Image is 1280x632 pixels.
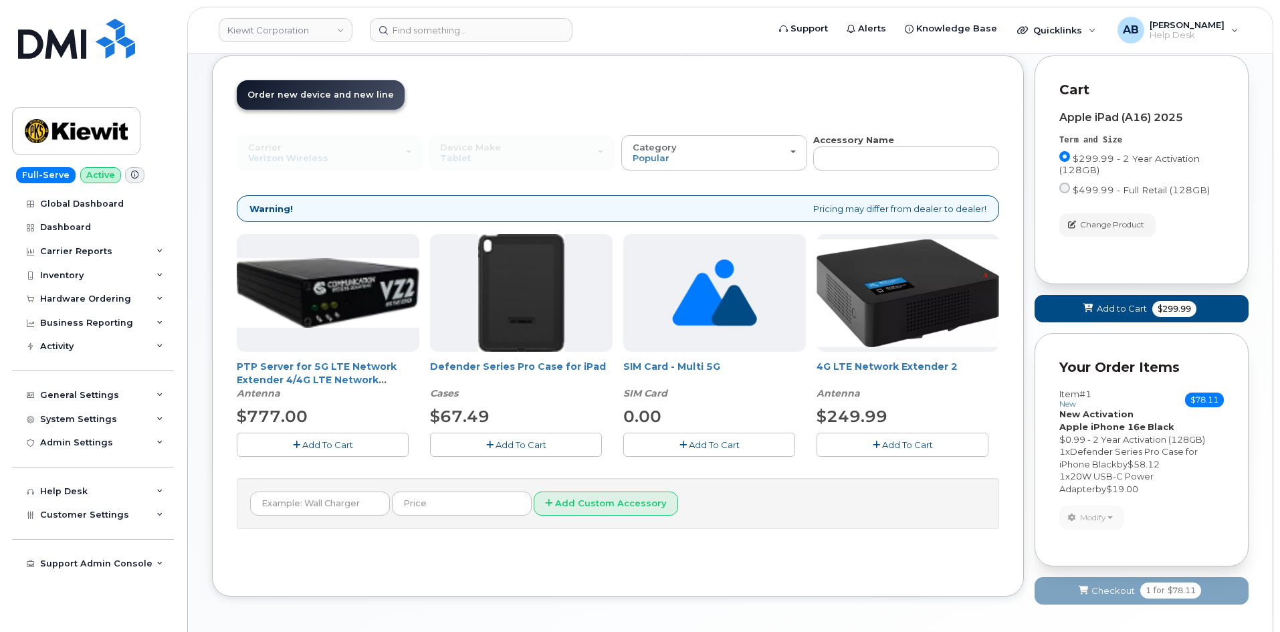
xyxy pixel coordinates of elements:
[1059,446,1198,469] span: Defender Series Pro Case for iPhone Black
[1059,153,1200,175] span: $299.99 - 2 Year Activation (128GB)
[237,407,308,426] span: $777.00
[1059,151,1070,162] input: $299.99 - 2 Year Activation (128GB)
[623,387,667,399] em: SIM Card
[1080,219,1144,231] span: Change Product
[817,407,887,426] span: $249.99
[623,360,720,373] a: SIM Card - Multi 5G
[237,195,999,223] div: Pricing may differ from dealer to dealer!
[858,22,886,35] span: Alerts
[430,360,613,400] div: Defender Series Pro Case for iPad
[633,152,669,163] span: Popular
[817,239,999,347] img: 4glte_extender.png
[1035,577,1249,605] button: Checkout 1 for $78.11
[1185,393,1224,407] span: $78.11
[817,360,999,400] div: 4G LTE Network Extender 2
[1080,512,1106,524] span: Modify
[1097,302,1147,315] span: Add to Cart
[1150,30,1224,41] span: Help Desk
[916,22,997,35] span: Knowledge Base
[1059,134,1224,146] div: Term and Size
[392,492,532,516] input: Price
[430,407,490,426] span: $67.49
[633,142,677,152] span: Category
[1123,22,1139,38] span: AB
[1106,484,1138,494] span: $19.00
[1059,470,1224,495] div: x by
[1059,471,1065,482] span: 1
[1148,421,1174,432] strong: Black
[1152,301,1196,317] span: $299.99
[430,360,606,373] a: Defender Series Pro Case for iPad
[1059,112,1224,124] div: Apple iPad (A16) 2025
[247,90,394,100] span: Order new device and new line
[1168,585,1196,597] span: $78.11
[1033,25,1082,35] span: Quicklinks
[250,492,390,516] input: Example: Wall Charger
[237,433,409,456] button: Add To Cart
[623,433,795,456] button: Add To Cart
[882,439,933,450] span: Add To Cart
[370,18,572,42] input: Find something...
[1059,183,1070,193] input: $499.99 - Full Retail (128GB)
[430,387,458,399] em: Cases
[813,134,894,145] strong: Accessory Name
[623,360,806,400] div: SIM Card - Multi 5G
[817,387,860,399] em: Antenna
[817,360,958,373] a: 4G LTE Network Extender 2
[1108,17,1248,43] div: Adam Bake
[837,15,895,42] a: Alerts
[817,433,988,456] button: Add To Cart
[1059,80,1224,100] p: Cart
[1222,574,1270,622] iframe: Messenger Launcher
[478,234,564,352] img: defenderipad10thgen.png
[1059,358,1224,377] p: Your Order Items
[1059,421,1146,432] strong: Apple iPhone 16e
[1151,585,1168,597] span: for
[430,433,602,456] button: Add To Cart
[496,439,546,450] span: Add To Cart
[672,234,757,352] img: no_image_found-2caef05468ed5679b831cfe6fc140e25e0c280774317ffc20a367ab7fd17291e.png
[302,439,353,450] span: Add To Cart
[237,387,280,399] em: Antenna
[237,360,397,399] a: PTP Server for 5G LTE Network Extender 4/4G LTE Network Extender 3
[1146,585,1151,597] span: 1
[1035,295,1249,322] button: Add to Cart $299.99
[1073,185,1210,195] span: $499.99 - Full Retail (128GB)
[770,15,837,42] a: Support
[689,439,740,450] span: Add To Cart
[237,258,419,328] img: Casa_Sysem.png
[1059,506,1124,529] button: Modify
[1059,433,1224,446] div: $0.99 - 2 Year Activation (128GB)
[534,492,678,516] button: Add Custom Accessory
[895,15,1006,42] a: Knowledge Base
[1059,445,1224,470] div: x by
[1059,399,1076,409] small: new
[790,22,828,35] span: Support
[249,203,293,215] strong: Warning!
[623,407,661,426] span: 0.00
[237,360,419,400] div: PTP Server for 5G LTE Network Extender 4/4G LTE Network Extender 3
[1059,389,1091,409] h3: Item
[1128,459,1160,469] span: $58.12
[1091,585,1135,597] span: Checkout
[1059,471,1154,494] span: 20W USB-C Power Adapter
[1008,17,1105,43] div: Quicklinks
[621,135,807,170] button: Category Popular
[1059,213,1156,237] button: Change Product
[219,18,352,42] a: Kiewit Corporation
[1059,446,1065,457] span: 1
[1059,409,1134,419] strong: New Activation
[1079,389,1091,399] span: #1
[1150,19,1224,30] span: [PERSON_NAME]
